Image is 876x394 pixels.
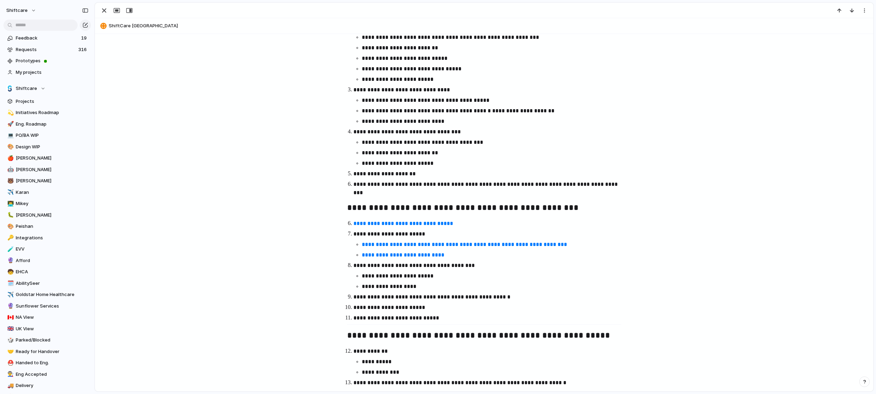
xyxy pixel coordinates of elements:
a: 🧪EVV [3,244,91,254]
div: 🇨🇦 [7,314,12,322]
span: NA View [16,314,88,321]
span: Mikey [16,200,88,207]
button: 🚀 [6,121,13,128]
button: 🗓️ [6,280,13,287]
span: Sunflower Services [16,303,88,310]
button: 🍎 [6,155,13,162]
div: 🐻 [7,177,12,185]
div: 🇬🇧 [7,325,12,333]
button: 🚚 [6,382,13,389]
button: 🇬🇧 [6,325,13,332]
span: [PERSON_NAME] [16,155,88,162]
a: 👨‍💻Mikey [3,198,91,209]
a: 🎨Design WIP [3,142,91,152]
div: ✈️Karan [3,187,91,198]
div: ✈️Goldstar Home Healthcare [3,289,91,300]
span: Ready for Handover [16,348,88,355]
button: 👨‍🏭 [6,371,13,378]
a: ⛑️Handed to Eng. [3,358,91,368]
span: EVV [16,246,88,253]
div: 🎨Peishan [3,221,91,232]
div: 🤖 [7,166,12,174]
button: 👨‍💻 [6,200,13,207]
span: Goldstar Home Healthcare [16,291,88,298]
div: 🎨 [7,143,12,151]
span: Eng. Roadmap [16,121,88,128]
a: 🚀Eng. Roadmap [3,119,91,129]
span: Prototypes [16,57,88,64]
span: [PERSON_NAME] [16,177,88,184]
span: My projects [16,69,88,76]
a: 🐻[PERSON_NAME] [3,176,91,186]
a: My projects [3,67,91,78]
div: 👨‍🏭 [7,370,12,378]
a: 🤖[PERSON_NAME] [3,164,91,175]
div: 🇬🇧UK View [3,324,91,334]
a: 🗓️AbilitySeer [3,278,91,289]
a: Requests316 [3,44,91,55]
span: Delivery [16,382,88,389]
button: 🤝 [6,348,13,355]
a: 🔮Sunflower Services [3,301,91,311]
a: Projects [3,96,91,107]
div: 🐛 [7,211,12,219]
a: 👨‍🏭Eng Accepted [3,369,91,380]
button: 🎲 [6,337,13,344]
a: Prototypes [3,56,91,66]
span: 316 [78,46,88,53]
button: ✈️ [6,189,13,196]
button: 💻 [6,132,13,139]
div: 🔑 [7,234,12,242]
a: 🔮Afford [3,255,91,266]
span: Shiftcare [16,85,37,92]
a: 🇨🇦NA View [3,312,91,323]
div: 👨‍💻 [7,200,12,208]
div: 🎨 [7,223,12,231]
span: Projects [16,98,88,105]
a: 🔑Integrations [3,233,91,243]
a: 🎲Parked/Blocked [3,335,91,345]
span: Feedback [16,35,79,42]
div: 🍎[PERSON_NAME] [3,153,91,163]
span: Peishan [16,223,88,230]
button: 🤖 [6,166,13,173]
button: ShiftCare [GEOGRAPHIC_DATA] [98,20,870,31]
div: 💫 [7,109,12,117]
div: 🧪 [7,245,12,253]
div: 🚚 [7,382,12,390]
span: AbilitySeer [16,280,88,287]
div: 🍎 [7,154,12,162]
button: 💫 [6,109,13,116]
div: 🧒EHCA [3,267,91,277]
div: 🔮 [7,256,12,265]
button: Shiftcare [3,83,91,94]
a: 🚚Delivery [3,380,91,391]
a: 💫Initiatives Roadmap [3,107,91,118]
span: Eng Accepted [16,371,88,378]
div: ✈️ [7,291,12,299]
a: 💻PO/BA WIP [3,130,91,141]
div: 🧒 [7,268,12,276]
button: 🇨🇦 [6,314,13,321]
span: [PERSON_NAME] [16,212,88,219]
button: ✈️ [6,291,13,298]
span: ShiftCare [GEOGRAPHIC_DATA] [109,22,870,29]
button: 🧒 [6,268,13,275]
div: 🚀 [7,120,12,128]
div: ⛑️ [7,359,12,367]
div: 🤝 [7,347,12,356]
